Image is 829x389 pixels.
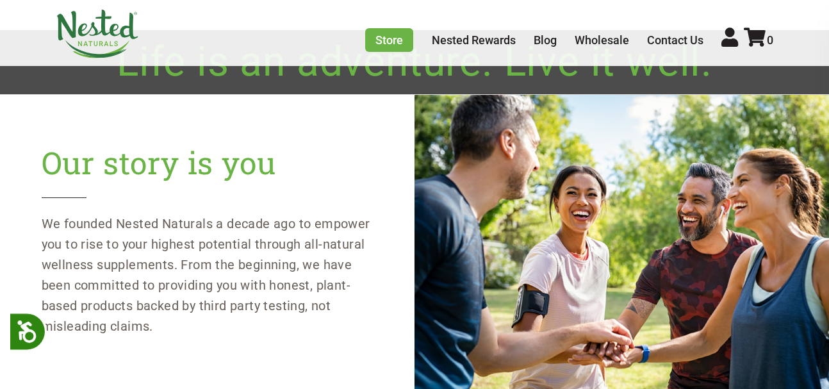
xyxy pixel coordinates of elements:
a: 0 [744,33,773,47]
span: 0 [767,33,773,47]
a: Store [365,28,413,52]
h2: Our story is you [42,144,373,198]
a: Nested Rewards [432,33,516,47]
img: Nested Naturals [56,10,139,58]
a: Contact Us [647,33,703,47]
p: We founded Nested Naturals a decade ago to empower you to rise to your highest potential through ... [42,213,373,336]
a: Blog [534,33,557,47]
a: Wholesale [575,33,629,47]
